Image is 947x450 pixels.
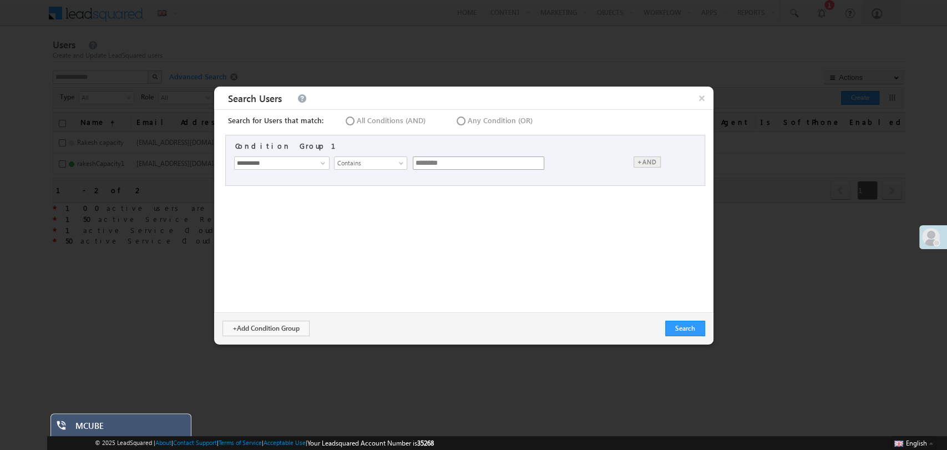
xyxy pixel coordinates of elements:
button: English [892,436,936,449]
input: Any Condition (OR) [454,115,462,123]
div: MCUBE [75,421,183,436]
span: All Conditions (AND) [357,115,426,125]
a: Acceptable Use [264,439,306,446]
a: Contains [334,156,407,170]
input: All Conditions (AND) [343,115,351,123]
span: × [690,87,713,109]
a: Contact Support [173,439,217,446]
span: Contains [335,158,402,168]
span: Any Condition (OR) [468,115,533,125]
span: English [906,439,927,447]
div: Search for Users that match: [228,115,323,125]
a: Terms of Service [219,439,262,446]
a: Show All Items [315,158,328,169]
div: +AND [634,156,661,168]
span: © 2025 LeadSquared | | | | | [95,438,434,448]
span: 35268 [417,439,434,447]
button: +Add Condition Group [222,321,310,336]
a: About [155,439,171,446]
span: Your Leadsquared Account Number is [307,439,434,447]
div: Condition Group 1 [235,141,349,151]
span: Search Users [225,89,285,108]
button: Search [665,321,705,336]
